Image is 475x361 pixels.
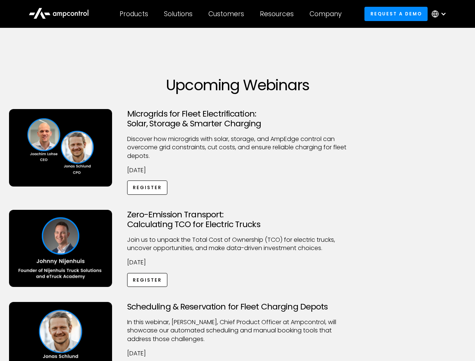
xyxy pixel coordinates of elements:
div: Solutions [164,10,193,18]
div: Products [120,10,148,18]
div: Company [310,10,341,18]
p: [DATE] [127,349,348,358]
h1: Upcoming Webinars [9,76,466,94]
p: Discover how microgrids with solar, storage, and AmpEdge control can overcome grid constraints, c... [127,135,348,160]
p: ​In this webinar, [PERSON_NAME], Chief Product Officer at Ampcontrol, will showcase our automated... [127,318,348,343]
a: Register [127,180,168,194]
h3: Scheduling & Reservation for Fleet Charging Depots [127,302,348,312]
p: [DATE] [127,166,348,174]
a: Request a demo [364,7,428,21]
div: Customers [208,10,244,18]
p: [DATE] [127,258,348,267]
div: Resources [260,10,294,18]
a: Register [127,273,168,287]
p: Join us to unpack the Total Cost of Ownership (TCO) for electric trucks, uncover opportunities, a... [127,236,348,253]
h3: Microgrids for Fleet Electrification: Solar, Storage & Smarter Charging [127,109,348,129]
h3: Zero-Emission Transport: Calculating TCO for Electric Trucks [127,210,348,230]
